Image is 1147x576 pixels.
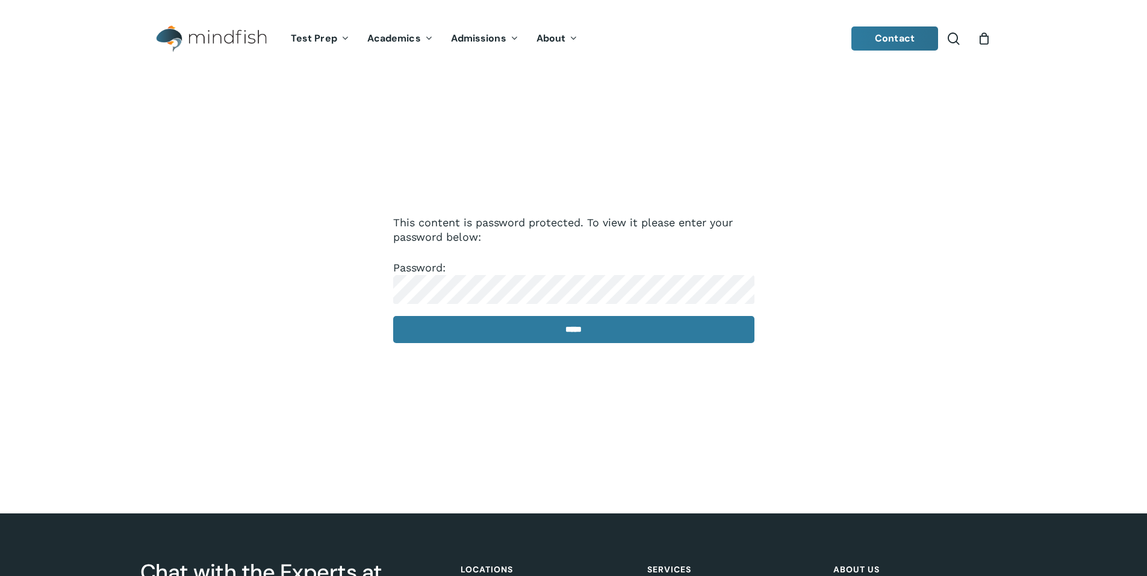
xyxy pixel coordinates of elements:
[875,32,915,45] span: Contact
[527,34,587,44] a: About
[393,215,754,261] p: This content is password protected. To view it please enter your password below:
[536,32,566,45] span: About
[451,32,506,45] span: Admissions
[442,34,527,44] a: Admissions
[367,32,421,45] span: Academics
[393,261,754,295] label: Password:
[358,34,442,44] a: Academics
[291,32,337,45] span: Test Prep
[393,275,754,304] input: Password:
[851,26,938,51] a: Contact
[282,16,586,61] nav: Main Menu
[282,34,358,44] a: Test Prep
[140,16,1007,61] header: Main Menu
